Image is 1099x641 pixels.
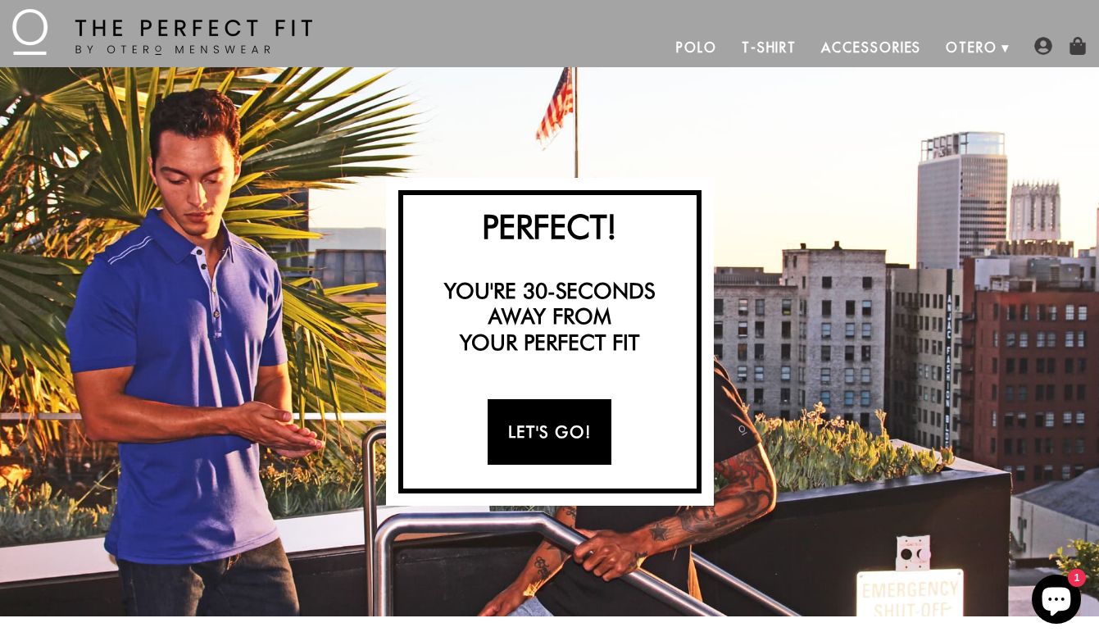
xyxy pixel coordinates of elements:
[411,278,688,355] h3: You're 30-seconds away from your perfect fit
[664,28,729,67] a: Polo
[1034,37,1052,55] img: user-account-icon.png
[12,9,312,55] img: The Perfect Fit - by Otero Menswear - Logo
[411,207,688,246] h2: Perfect!
[488,399,611,465] a: Let's Go!
[1069,37,1087,55] img: shopping-bag-icon.png
[933,28,1010,67] a: Otero
[809,28,933,67] a: Accessories
[1027,575,1086,628] inbox-online-store-chat: Shopify online store chat
[729,28,809,67] a: T-Shirt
